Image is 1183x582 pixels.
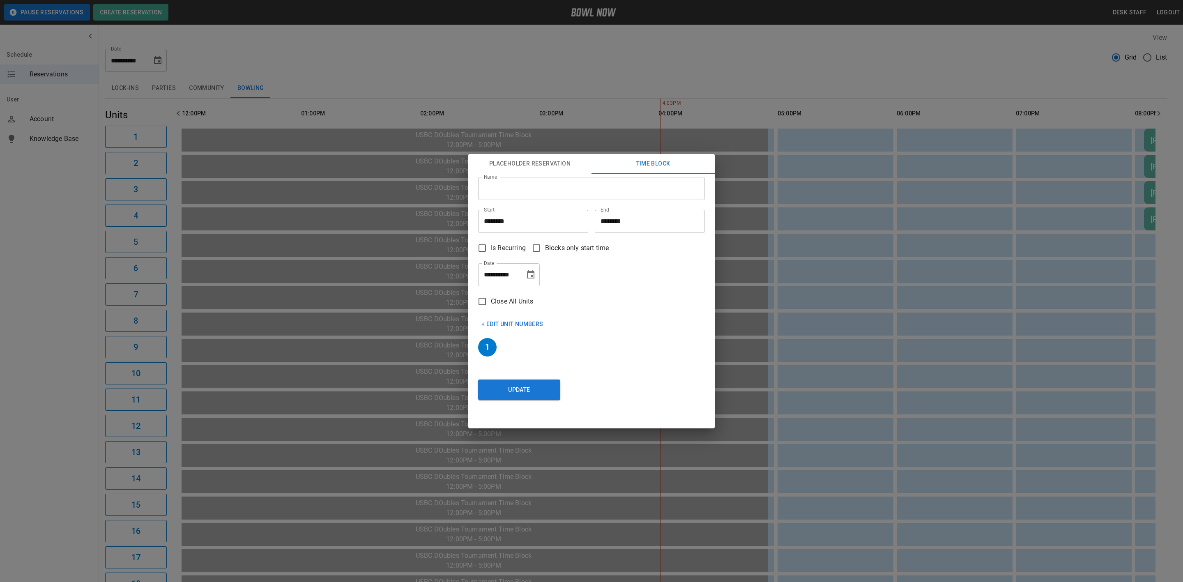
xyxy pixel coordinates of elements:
[478,210,582,233] input: Choose time, selected time is 3:30 PM
[468,154,591,174] button: Placeholder Reservation
[522,267,539,283] button: Choose date, selected date is Oct 18, 2025
[595,210,699,233] input: Choose time, selected time is 4:30 PM
[491,243,526,253] span: Is Recurring
[545,243,609,253] span: Blocks only start time
[484,206,495,213] label: Start
[478,380,560,400] button: Update
[491,297,533,306] span: Close All Units
[478,338,497,357] h6: 1
[601,206,609,213] label: End
[478,317,547,332] button: + Edit Unit Numbers
[591,154,715,174] button: Time Block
